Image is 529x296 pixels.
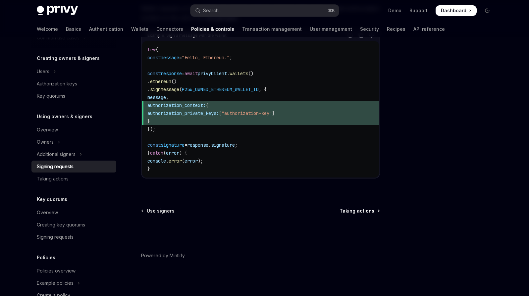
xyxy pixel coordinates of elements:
[147,86,150,92] span: .
[166,150,179,156] span: error
[409,7,428,14] a: Support
[37,221,85,229] div: Creating key quorums
[37,175,69,183] div: Taking actions
[182,71,185,76] span: =
[155,47,158,53] span: {
[37,138,54,146] div: Owners
[37,267,76,275] div: Policies overview
[147,102,206,108] span: authorization_context:
[388,7,401,14] a: Demo
[161,55,179,61] span: message
[340,208,379,214] a: Taking actions
[31,78,116,90] a: Authorization keys
[171,78,177,84] span: ()
[66,21,81,37] a: Basics
[37,126,58,134] div: Overview
[147,78,150,84] span: .
[37,80,77,88] div: Authorization keys
[150,150,163,156] span: catch
[190,5,339,17] button: Open search
[182,158,185,164] span: (
[37,279,74,287] div: Example policies
[166,158,169,164] span: .
[211,142,235,148] span: signature
[37,150,76,158] div: Additional signers
[147,94,166,100] span: message
[147,55,161,61] span: const
[169,158,182,164] span: error
[248,71,253,76] span: ()
[182,86,259,92] span: P256_OWNED_ETHEREUM_WALLET_ID
[328,8,335,13] span: ⌘ K
[219,110,222,116] span: [
[230,55,232,61] span: ;
[37,209,58,217] div: Overview
[147,47,155,53] span: try
[31,231,116,243] a: Signing requests
[208,142,211,148] span: .
[147,142,161,148] span: const
[147,150,150,156] span: }
[156,21,183,37] a: Connectors
[206,102,208,108] span: {
[147,166,150,172] span: }
[31,161,116,173] a: Signing requests
[37,68,49,75] div: Users
[413,21,445,37] a: API reference
[436,5,477,16] a: Dashboard
[37,92,65,100] div: Key quorums
[31,90,116,102] a: Key quorums
[37,113,92,121] h5: Using owners & signers
[230,71,248,76] span: wallets
[482,5,493,16] button: Toggle dark mode
[150,86,179,92] span: signMessage
[37,163,74,171] div: Signing requests
[227,71,230,76] span: .
[179,55,182,61] span: =
[37,233,74,241] div: Signing requests
[161,71,182,76] span: response
[191,21,234,37] a: Policies & controls
[147,208,175,214] span: Use signers
[37,21,58,37] a: Welcome
[147,110,219,116] span: authorization_private_keys:
[31,66,116,77] button: Toggle Users section
[360,21,379,37] a: Security
[31,136,116,148] button: Toggle Owners section
[147,126,155,132] span: });
[31,173,116,185] a: Taking actions
[182,55,230,61] span: "Hello, Ethereum."
[163,150,166,156] span: (
[166,94,169,100] span: ,
[142,208,175,214] a: Use signers
[185,142,187,148] span: =
[31,124,116,136] a: Overview
[37,254,55,262] h5: Policies
[185,158,198,164] span: error
[272,110,275,116] span: ]
[141,252,185,259] a: Powered by Mintlify
[37,6,78,15] img: dark logo
[31,207,116,219] a: Overview
[198,71,227,76] span: privyClient
[37,195,67,203] h5: Key quorums
[31,265,116,277] a: Policies overview
[222,110,272,116] span: "authorization-key"
[187,142,208,148] span: response
[310,21,352,37] a: User management
[441,7,466,14] span: Dashboard
[179,86,182,92] span: (
[89,21,123,37] a: Authentication
[235,142,238,148] span: ;
[161,142,185,148] span: signature
[259,86,267,92] span: , {
[37,54,100,62] h5: Creating owners & signers
[185,71,198,76] span: await
[387,21,405,37] a: Recipes
[179,150,187,156] span: ) {
[147,158,166,164] span: console
[147,118,150,124] span: }
[31,148,116,160] button: Toggle Additional signers section
[198,158,203,164] span: );
[242,21,302,37] a: Transaction management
